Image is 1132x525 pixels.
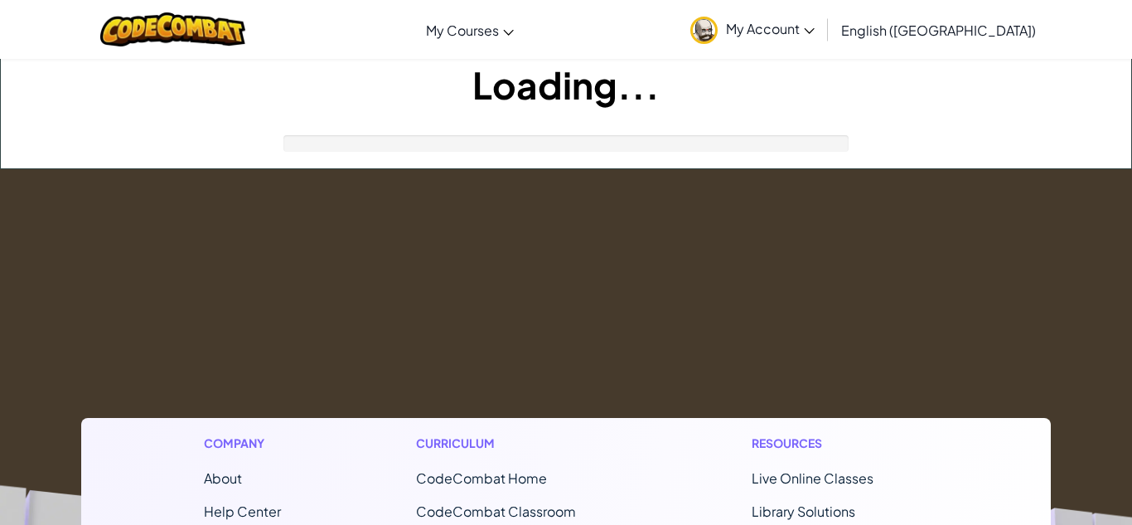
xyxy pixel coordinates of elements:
a: My Courses [418,7,522,52]
a: About [204,469,242,487]
img: CodeCombat logo [100,12,245,46]
a: English ([GEOGRAPHIC_DATA]) [833,7,1044,52]
img: avatar [690,17,718,44]
a: Live Online Classes [752,469,873,487]
a: Library Solutions [752,503,855,520]
a: Help Center [204,503,281,520]
a: CodeCombat Classroom [416,503,576,520]
span: My Account [726,20,815,37]
h1: Resources [752,435,928,452]
h1: Curriculum [416,435,617,452]
span: English ([GEOGRAPHIC_DATA]) [841,22,1036,39]
a: My Account [682,3,823,56]
span: CodeCombat Home [416,469,547,487]
h1: Loading... [1,59,1131,110]
span: My Courses [426,22,499,39]
h1: Company [204,435,281,452]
